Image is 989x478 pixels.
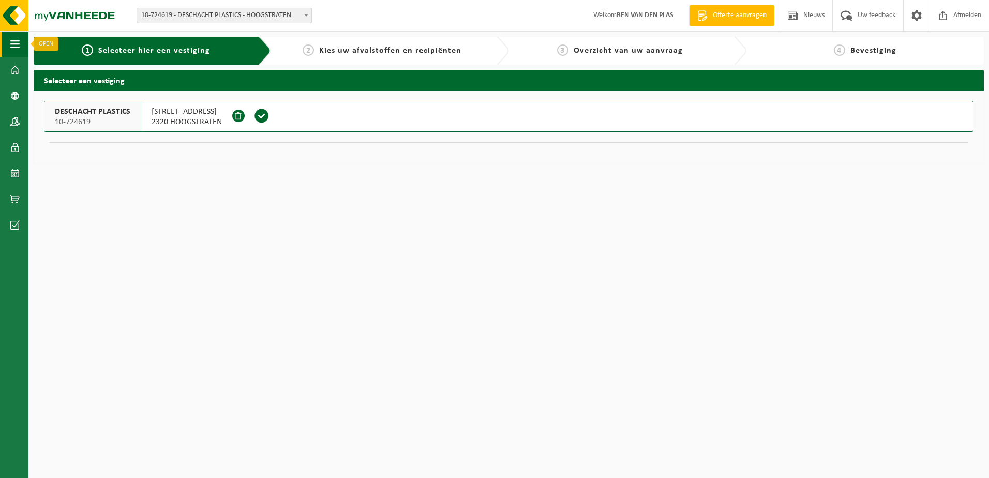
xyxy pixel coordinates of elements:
[850,47,896,55] span: Bevestiging
[710,10,769,21] span: Offerte aanvragen
[137,8,311,23] span: 10-724619 - DESCHACHT PLASTICS - HOOGSTRATEN
[617,11,673,19] strong: BEN VAN DEN PLAS
[55,107,130,117] span: DESCHACHT PLASTICS
[574,47,683,55] span: Overzicht van uw aanvraag
[557,44,568,56] span: 3
[55,117,130,127] span: 10-724619
[44,101,973,132] button: DESCHACHT PLASTICS 10-724619 [STREET_ADDRESS]2320 HOOGSTRATEN
[82,44,93,56] span: 1
[34,70,984,90] h2: Selecteer een vestiging
[303,44,314,56] span: 2
[152,107,222,117] span: [STREET_ADDRESS]
[152,117,222,127] span: 2320 HOOGSTRATEN
[689,5,774,26] a: Offerte aanvragen
[834,44,845,56] span: 4
[319,47,461,55] span: Kies uw afvalstoffen en recipiënten
[98,47,210,55] span: Selecteer hier een vestiging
